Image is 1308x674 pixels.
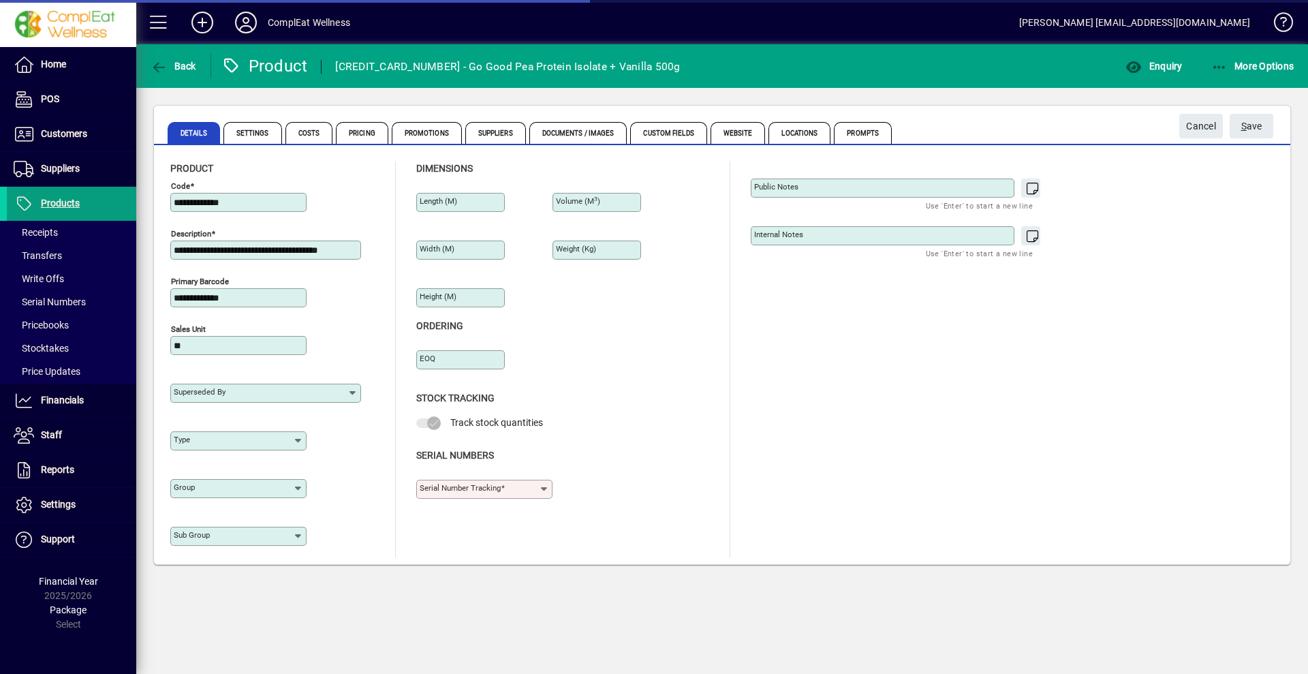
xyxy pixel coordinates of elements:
[1208,54,1298,78] button: More Options
[754,182,798,192] mat-label: Public Notes
[171,181,190,191] mat-label: Code
[420,292,456,301] mat-label: Height (m)
[170,163,213,174] span: Product
[41,395,84,405] span: Financials
[529,122,627,144] span: Documents / Images
[1186,115,1216,138] span: Cancel
[41,198,80,209] span: Products
[420,244,454,254] mat-label: Width (m)
[171,277,229,286] mat-label: Primary barcode
[7,488,136,522] a: Settings
[335,56,680,78] div: [CREDIT_CARD_NUMBER] - Go Good Pea Protein Isolate + Vanilla 500g
[1241,115,1262,138] span: ave
[754,230,803,239] mat-label: Internal Notes
[416,163,473,174] span: Dimensions
[181,10,224,35] button: Add
[41,93,59,104] span: POS
[1019,12,1250,33] div: [PERSON_NAME] [EMAIL_ADDRESS][DOMAIN_NAME]
[768,122,830,144] span: Locations
[7,453,136,487] a: Reports
[1241,121,1247,132] span: S
[7,290,136,313] a: Serial Numbers
[556,244,596,254] mat-label: Weight (Kg)
[336,122,388,144] span: Pricing
[420,354,435,363] mat-label: EOQ
[174,435,190,444] mat-label: Type
[41,163,80,174] span: Suppliers
[926,198,1033,213] mat-hint: Use 'Enter' to start a new line
[7,337,136,360] a: Stocktakes
[420,483,501,493] mat-label: Serial Number tracking
[41,499,76,510] span: Settings
[41,128,87,139] span: Customers
[136,54,211,78] app-page-header-button: Back
[7,152,136,186] a: Suppliers
[14,343,69,354] span: Stocktakes
[465,122,526,144] span: Suppliers
[14,366,80,377] span: Price Updates
[926,245,1033,261] mat-hint: Use 'Enter' to start a new line
[7,48,136,82] a: Home
[7,244,136,267] a: Transfers
[14,273,64,284] span: Write Offs
[630,122,706,144] span: Custom Fields
[174,530,210,540] mat-label: Sub group
[556,196,600,206] mat-label: Volume (m )
[834,122,892,144] span: Prompts
[7,384,136,418] a: Financials
[594,196,597,202] sup: 3
[450,417,543,428] span: Track stock quantities
[39,576,98,587] span: Financial Year
[224,10,268,35] button: Profile
[14,296,86,307] span: Serial Numbers
[7,523,136,557] a: Support
[14,250,62,261] span: Transfers
[416,320,463,331] span: Ordering
[171,324,206,334] mat-label: Sales unit
[1125,61,1182,72] span: Enquiry
[416,393,495,403] span: Stock Tracking
[221,55,308,77] div: Product
[41,464,74,475] span: Reports
[268,12,350,33] div: ComplEat Wellness
[50,604,87,615] span: Package
[1179,114,1223,138] button: Cancel
[7,313,136,337] a: Pricebooks
[41,59,66,70] span: Home
[1264,3,1291,47] a: Knowledge Base
[7,360,136,383] a: Price Updates
[168,122,220,144] span: Details
[420,196,457,206] mat-label: Length (m)
[7,221,136,244] a: Receipts
[151,61,196,72] span: Back
[14,320,69,331] span: Pricebooks
[41,429,62,440] span: Staff
[416,450,494,461] span: Serial Numbers
[147,54,200,78] button: Back
[7,418,136,453] a: Staff
[174,387,225,397] mat-label: Superseded by
[7,117,136,151] a: Customers
[285,122,333,144] span: Costs
[1211,61,1294,72] span: More Options
[1122,54,1185,78] button: Enquiry
[392,122,462,144] span: Promotions
[174,482,195,492] mat-label: Group
[171,229,211,239] mat-label: Description
[711,122,766,144] span: Website
[1230,114,1273,138] button: Save
[14,227,58,238] span: Receipts
[41,534,75,545] span: Support
[7,82,136,117] a: POS
[7,267,136,290] a: Write Offs
[223,122,282,144] span: Settings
